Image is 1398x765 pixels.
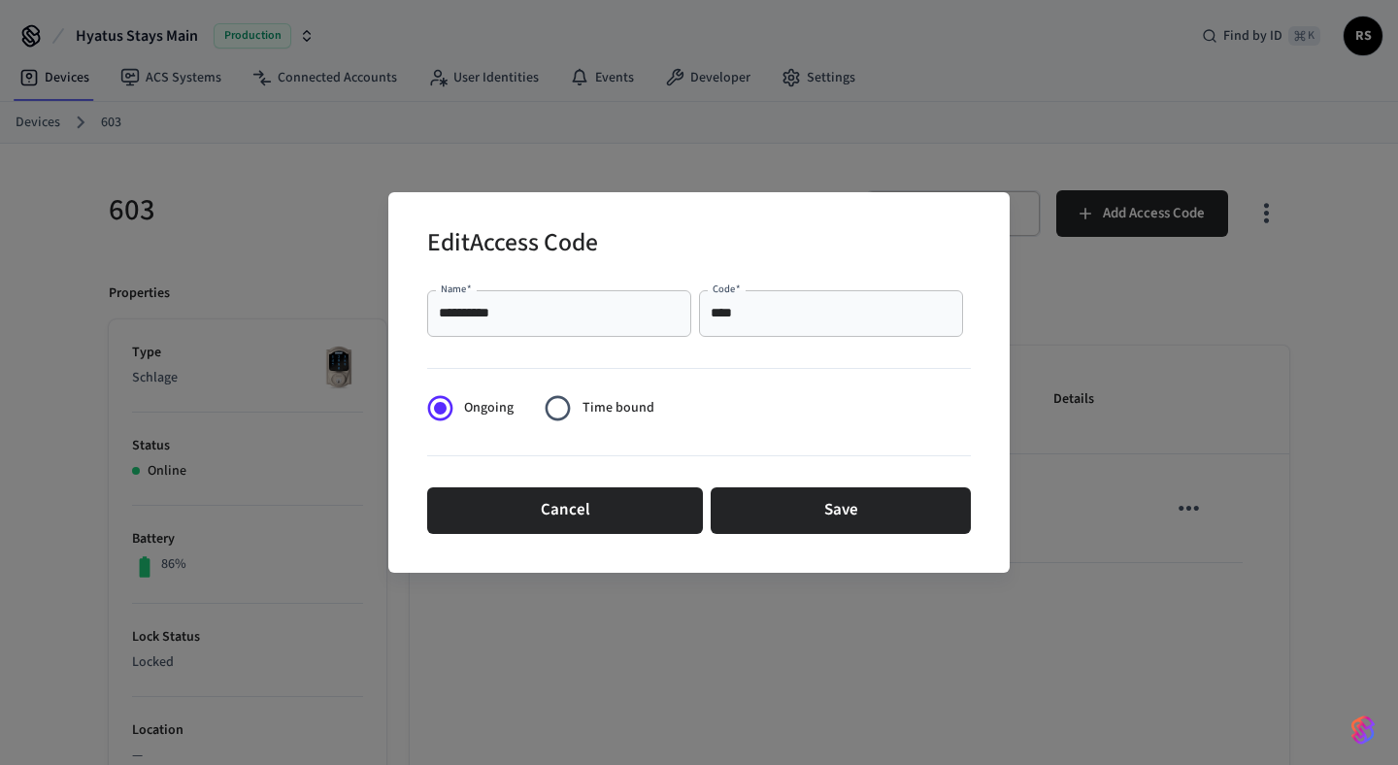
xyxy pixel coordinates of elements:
[464,398,514,418] span: Ongoing
[427,487,703,534] button: Cancel
[441,282,472,296] label: Name
[713,282,741,296] label: Code
[711,487,971,534] button: Save
[1351,715,1375,746] img: SeamLogoGradient.69752ec5.svg
[582,398,654,418] span: Time bound
[427,216,598,275] h2: Edit Access Code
